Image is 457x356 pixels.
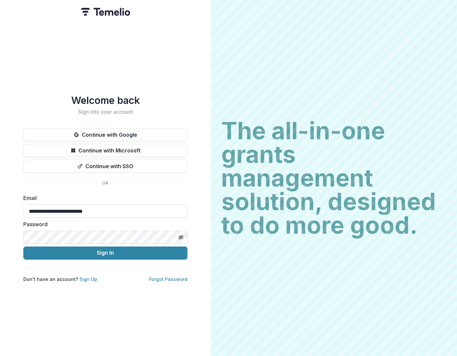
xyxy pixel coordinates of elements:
h2: Sign into your account [23,109,187,115]
button: Continue with Google [23,128,187,141]
a: Forgot Password [149,276,187,282]
button: Continue with Microsoft [23,144,187,157]
h1: Welcome back [23,94,187,106]
img: Temelio [81,8,130,16]
button: Sign In [23,247,187,260]
a: Sign Up [79,276,97,282]
label: Email [23,194,184,202]
button: Toggle password visibility [176,232,186,243]
label: Password [23,220,184,228]
button: Continue with SSO [23,160,187,173]
p: Don't have an account? [23,276,97,283]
